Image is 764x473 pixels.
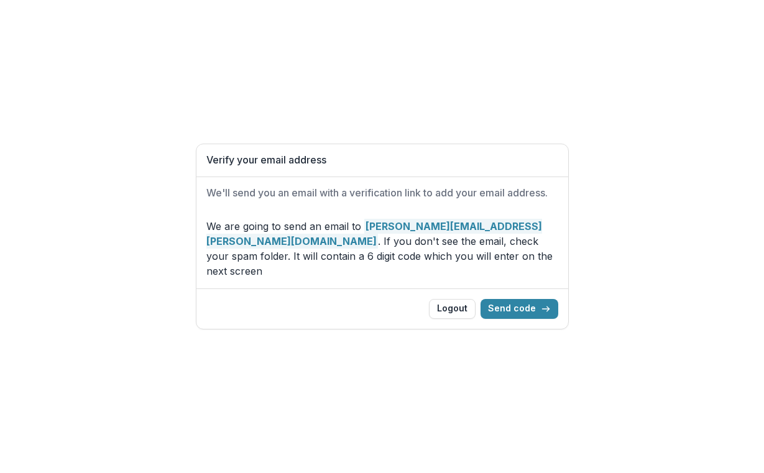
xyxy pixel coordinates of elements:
h1: Verify your email address [206,154,558,166]
p: We are going to send an email to . If you don't see the email, check your spam folder. It will co... [206,219,558,278]
button: Logout [429,299,476,319]
strong: [PERSON_NAME][EMAIL_ADDRESS][PERSON_NAME][DOMAIN_NAME] [206,219,542,249]
button: Send code [481,299,558,319]
h2: We'll send you an email with a verification link to add your email address. [206,187,558,199]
